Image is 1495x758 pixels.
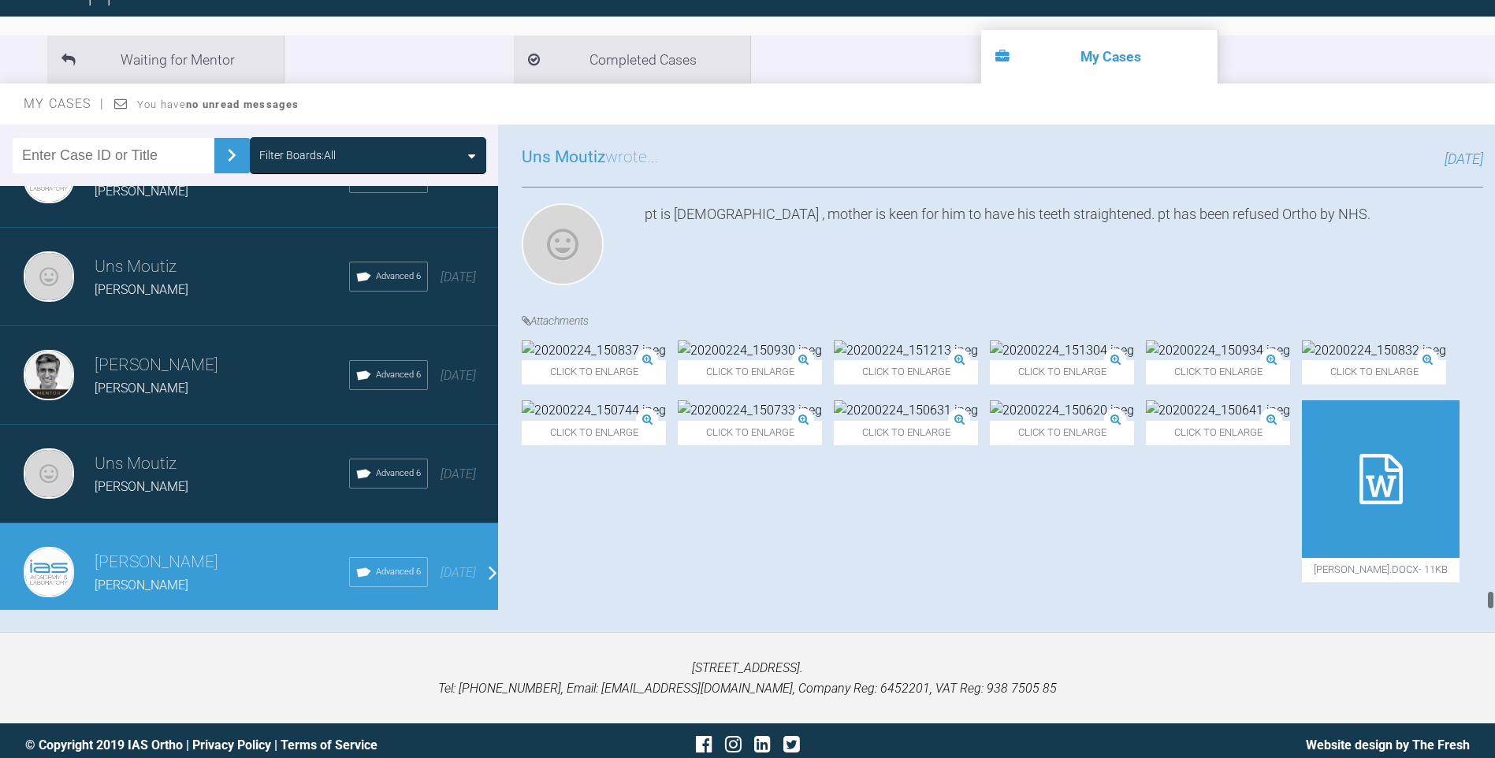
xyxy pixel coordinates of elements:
img: 20200224_150733.jpeg [678,400,822,421]
img: 20200224_151304.jpeg [990,340,1134,361]
img: Leah Taylor [24,547,74,597]
h3: Uns Moutiz [95,451,349,477]
span: [PERSON_NAME] [95,479,188,494]
span: Click to enlarge [1302,360,1446,385]
span: Click to enlarge [834,360,978,385]
h3: wrote... [522,144,659,171]
span: You have [137,98,299,110]
div: Filter Boards: All [259,147,336,164]
span: [DATE] [1445,150,1483,167]
div: pt is [DEMOGRAPHIC_DATA] , mother is keen for him to have his teeth straightened. pt has been ref... [645,203,1483,292]
li: Waiting for Mentor [47,35,284,84]
img: Uns Moutiz [24,448,74,499]
span: My Cases [24,96,105,111]
img: 20200224_150641.jpeg [1146,400,1290,421]
span: Advanced 6 [376,269,421,284]
span: Advanced 6 [376,368,421,382]
span: Click to enlarge [1146,360,1290,385]
span: Click to enlarge [522,421,666,445]
strong: no unread messages [186,98,299,110]
a: Terms of Service [281,738,377,752]
span: Click to enlarge [834,421,978,445]
h3: [PERSON_NAME] [95,549,349,576]
span: Click to enlarge [678,421,822,445]
img: 20200224_150930.jpeg [678,340,822,361]
p: [STREET_ADDRESS]. Tel: [PHONE_NUMBER], Email: [EMAIL_ADDRESS][DOMAIN_NAME], Company Reg: 6452201,... [25,658,1470,698]
li: Completed Cases [514,35,750,84]
li: My Cases [981,30,1218,84]
img: chevronRight.28bd32b0.svg [219,143,244,168]
span: [DATE] [441,368,476,383]
span: [DATE] [441,269,476,284]
span: Click to enlarge [522,360,666,385]
img: 20200224_150631.jpeg [834,400,978,421]
a: Website design by The Fresh [1306,738,1470,752]
span: Click to enlarge [678,360,822,385]
img: Asif Chatoo [24,350,74,400]
span: [PERSON_NAME] [95,381,188,396]
span: Advanced 6 [376,565,421,579]
img: Uns Moutiz [522,203,604,285]
img: 20200224_150934.jpeg [1146,340,1290,361]
img: 20200224_150620.jpeg [990,400,1134,421]
img: 20200224_150832.jpeg [1302,340,1446,361]
span: Click to enlarge [990,360,1134,385]
span: [PERSON_NAME] [95,282,188,297]
img: Uns Moutiz [24,251,74,302]
span: [PERSON_NAME] [95,578,188,593]
span: [PERSON_NAME] [95,184,188,199]
img: 20200224_151213.jpeg [834,340,978,361]
div: © Copyright 2019 IAS Ortho | | [25,735,507,756]
span: Advanced 6 [376,466,421,481]
span: [PERSON_NAME].docx - 11KB [1302,558,1460,582]
img: 20200224_150837.jpeg [522,340,666,361]
span: [DATE] [441,466,476,481]
span: [DATE] [441,565,476,580]
h3: Uns Moutiz [95,254,349,281]
span: Uns Moutiz [522,147,605,166]
span: Click to enlarge [990,421,1134,445]
img: 20200224_150744.jpeg [522,400,666,421]
input: Enter Case ID or Title [13,138,214,173]
span: Click to enlarge [1146,421,1290,445]
h3: [PERSON_NAME] [95,352,349,379]
a: Privacy Policy [192,738,271,752]
h4: Attachments [522,312,1483,329]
